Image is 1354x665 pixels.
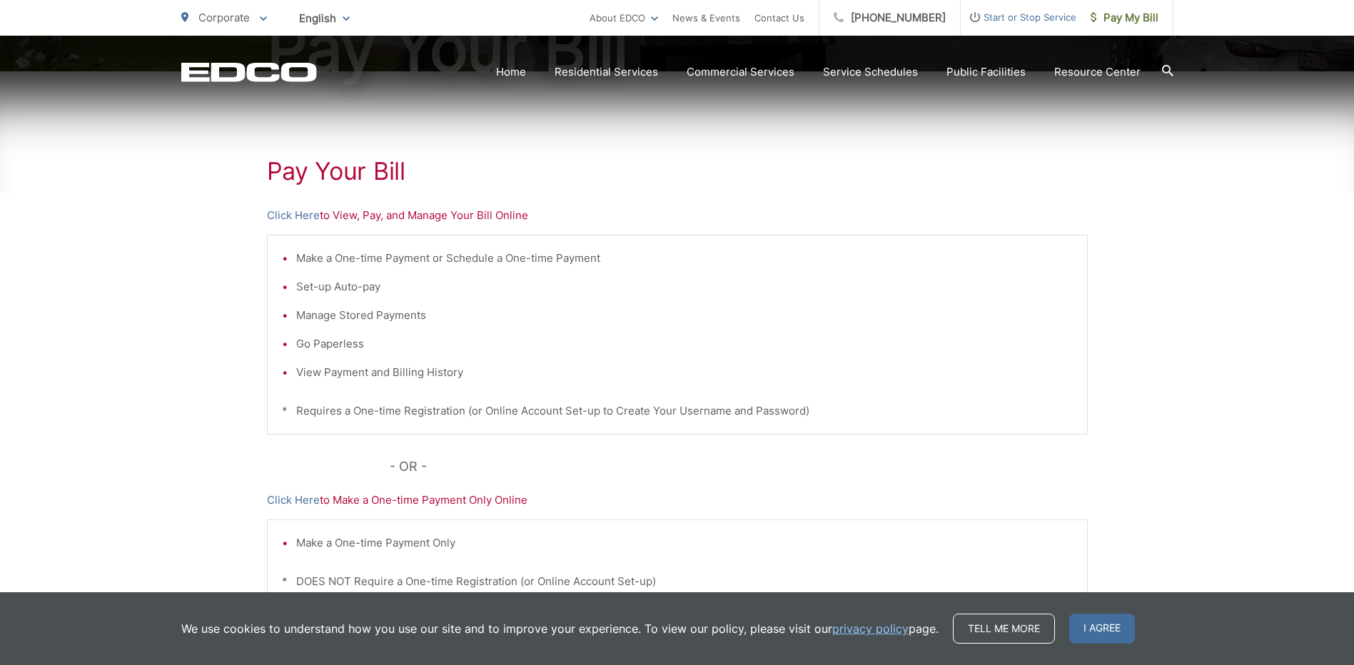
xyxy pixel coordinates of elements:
h1: Pay Your Bill [267,157,1088,186]
a: privacy policy [832,620,909,637]
p: * DOES NOT Require a One-time Registration (or Online Account Set-up) [282,573,1073,590]
span: English [288,6,360,31]
a: Commercial Services [687,64,794,81]
p: to View, Pay, and Manage Your Bill Online [267,207,1088,224]
li: Go Paperless [296,335,1073,352]
p: * Requires a One-time Registration (or Online Account Set-up to Create Your Username and Password) [282,402,1073,420]
a: About EDCO [590,9,658,26]
p: - OR - [390,456,1088,477]
p: to Make a One-time Payment Only Online [267,492,1088,509]
span: I agree [1069,614,1135,644]
a: EDCD logo. Return to the homepage. [181,62,317,82]
a: Home [496,64,526,81]
a: Residential Services [555,64,658,81]
li: Set-up Auto-pay [296,278,1073,295]
a: Tell me more [953,614,1055,644]
span: Pay My Bill [1091,9,1158,26]
a: News & Events [672,9,740,26]
a: Resource Center [1054,64,1141,81]
li: Make a One-time Payment Only [296,534,1073,552]
a: Click Here [267,207,320,224]
p: We use cookies to understand how you use our site and to improve your experience. To view our pol... [181,620,939,637]
a: Contact Us [754,9,804,26]
a: Click Here [267,492,320,509]
li: Manage Stored Payments [296,307,1073,324]
li: View Payment and Billing History [296,364,1073,381]
a: Public Facilities [946,64,1026,81]
span: Corporate [198,11,250,24]
li: Make a One-time Payment or Schedule a One-time Payment [296,250,1073,267]
a: Service Schedules [823,64,918,81]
